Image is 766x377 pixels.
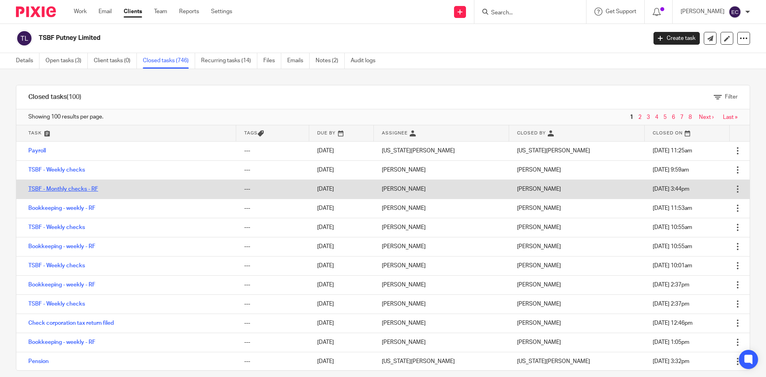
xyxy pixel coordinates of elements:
div: --- [244,357,301,365]
input: Search [490,10,562,17]
a: 2 [638,114,642,120]
span: [PERSON_NAME] [517,282,561,288]
span: Showing 100 results per page. [28,113,103,121]
td: [PERSON_NAME] [374,180,509,199]
td: [PERSON_NAME] [374,237,509,256]
a: Notes (2) [316,53,345,69]
a: TSBF - Weekly checks [28,225,85,230]
td: [DATE] [309,199,373,218]
span: [PERSON_NAME] [517,186,561,192]
td: [DATE] [309,333,373,352]
td: [PERSON_NAME] [374,199,509,218]
span: [PERSON_NAME] [517,320,561,326]
a: 6 [672,114,675,120]
h2: TSBF Putney Limited [39,34,521,42]
span: [DATE] 3:32pm [653,359,689,364]
a: Open tasks (3) [45,53,88,69]
span: [US_STATE][PERSON_NAME] [517,359,590,364]
td: [DATE] [309,141,373,160]
a: Details [16,53,39,69]
a: 3 [647,114,650,120]
th: Tags [236,125,309,141]
a: Check corporation tax return filed [28,320,114,326]
div: --- [244,281,301,289]
span: [DATE] 9:59am [653,167,689,173]
a: Settings [211,8,232,16]
a: Recurring tasks (14) [201,53,257,69]
td: [PERSON_NAME] [374,314,509,333]
td: [DATE] [309,237,373,256]
span: [PERSON_NAME] [517,167,561,173]
td: [DATE] [309,218,373,237]
a: Work [74,8,87,16]
nav: pager [628,114,738,120]
div: --- [244,147,301,155]
span: Filter [725,94,738,100]
a: TSBF - Weekly checks [28,263,85,268]
a: Team [154,8,167,16]
div: --- [244,204,301,212]
td: [DATE] [309,314,373,333]
span: [PERSON_NAME] [517,263,561,268]
a: Bookkeeping - weekly - RF [28,282,95,288]
span: [DATE] 11:25am [653,148,692,154]
a: 5 [663,114,667,120]
span: [DATE] 2:37pm [653,301,689,307]
td: [PERSON_NAME] [374,275,509,294]
td: [US_STATE][PERSON_NAME] [374,352,509,371]
a: Reports [179,8,199,16]
a: TSBF - Weekly checks [28,167,85,173]
div: --- [244,223,301,231]
a: Next › [699,114,714,120]
img: svg%3E [16,30,33,47]
a: Closed tasks (746) [143,53,195,69]
td: [DATE] [309,352,373,371]
td: [DATE] [309,160,373,180]
span: [DATE] 12:46pm [653,320,693,326]
span: [DATE] 10:01am [653,263,692,268]
td: [US_STATE][PERSON_NAME] [374,141,509,160]
a: TSBF - Weekly checks [28,301,85,307]
a: Audit logs [351,53,381,69]
a: 7 [680,114,683,120]
span: 1 [628,113,635,122]
div: --- [244,166,301,174]
img: svg%3E [728,6,741,18]
p: [PERSON_NAME] [681,8,725,16]
span: [DATE] 10:55am [653,244,692,249]
span: [DATE] 2:37pm [653,282,689,288]
div: --- [244,243,301,251]
a: Create task [653,32,700,45]
div: --- [244,319,301,327]
span: [PERSON_NAME] [517,244,561,249]
td: [PERSON_NAME] [374,160,509,180]
td: [DATE] [309,256,373,275]
span: [PERSON_NAME] [517,301,561,307]
a: Pension [28,359,49,364]
a: Client tasks (0) [94,53,137,69]
a: 4 [655,114,658,120]
div: --- [244,185,301,193]
td: [PERSON_NAME] [374,256,509,275]
a: Files [263,53,281,69]
span: [DATE] 1:05pm [653,339,689,345]
a: TSBF - Monthly checks - RF [28,186,98,192]
a: Bookkeeping - weekly - RF [28,339,95,345]
div: --- [244,262,301,270]
a: Payroll [28,148,46,154]
span: [DATE] 10:55am [653,225,692,230]
span: [DATE] 11:53am [653,205,692,211]
span: [PERSON_NAME] [517,339,561,345]
td: [DATE] [309,294,373,314]
span: [DATE] 3:44pm [653,186,689,192]
span: [PERSON_NAME] [517,205,561,211]
span: Get Support [606,9,636,14]
td: [PERSON_NAME] [374,333,509,352]
td: [DATE] [309,275,373,294]
a: Bookkeeping - weekly - RF [28,244,95,249]
a: Emails [287,53,310,69]
td: [PERSON_NAME] [374,218,509,237]
img: Pixie [16,6,56,17]
td: [DATE] [309,180,373,199]
div: --- [244,338,301,346]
